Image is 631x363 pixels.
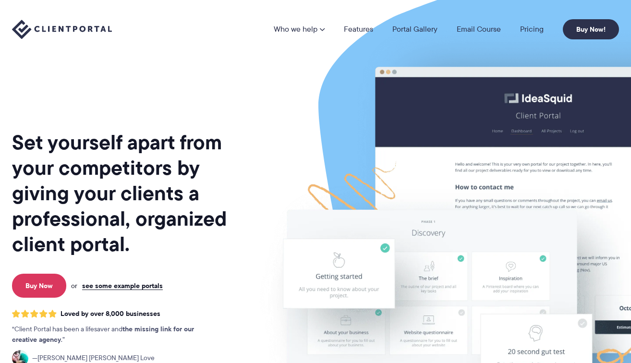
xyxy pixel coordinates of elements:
p: Client Portal has been a lifesaver and . [12,324,214,345]
a: Features [344,25,373,33]
h1: Set yourself apart from your competitors by giving your clients a professional, organized client ... [12,130,255,257]
span: Loved by over 8,000 businesses [61,310,160,318]
a: Buy Now [12,274,66,298]
a: Who we help [274,25,325,33]
a: Buy Now! [563,19,619,39]
a: see some example portals [82,281,163,290]
strong: the missing link for our creative agency [12,324,194,345]
span: or [71,281,77,290]
a: Email Course [457,25,501,33]
a: Portal Gallery [392,25,437,33]
a: Pricing [520,25,544,33]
